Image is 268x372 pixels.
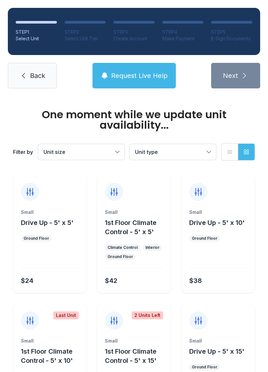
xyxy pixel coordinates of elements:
span: Next [223,71,238,80]
div: $38 [189,276,202,285]
div: $24 [21,276,33,285]
span: Request Live Help [111,71,168,80]
div: STEP 4 [162,29,204,35]
div: $42 [105,276,117,285]
span: Drive Up - 5' x 5' [21,219,74,227]
div: Select Unit Tier [65,35,106,42]
div: Small [189,338,247,344]
div: Ground Floor [192,236,217,241]
div: STEP 5 [211,29,252,35]
button: Drive Up - 5' x 15' [189,347,244,356]
div: Small [105,209,163,215]
div: Ground Floor [192,364,217,370]
button: Drive Up - 5' x 10' [189,218,245,227]
div: Small [105,338,163,344]
div: Filter by [13,148,33,156]
span: Unit size [43,149,65,155]
button: Unit size [38,144,125,160]
span: Unit type [135,149,158,155]
div: Last Unit [53,311,79,319]
div: Small [21,338,79,344]
div: Create Account [113,35,155,42]
span: Drive Up - 5' x 10' [189,219,245,227]
button: Unit type [130,144,216,160]
div: STEP 2 [65,29,106,35]
span: 1st Floor Climate Control - 5' x 15' [105,347,157,364]
div: E-Sign Documents [211,35,252,42]
div: One moment while we update unit availability... [13,109,255,130]
button: 1st Floor Climate Control - 5' x 5' [105,218,168,236]
div: Climate Control [108,245,138,250]
div: Small [21,209,79,215]
div: 2 Units Left [132,311,163,319]
div: Ground Floor [24,236,49,241]
span: Back [30,71,45,80]
button: Drive Up - 5' x 5' [21,218,74,227]
span: 1st Floor Climate Control - 5' x 10' [21,347,73,364]
div: Small [189,209,247,215]
div: Select Unit [16,35,57,42]
button: 1st Floor Climate Control - 5' x 15' [105,347,168,365]
div: Make Payment [162,35,204,42]
div: Ground Floor [108,254,133,259]
div: Interior [145,245,159,250]
span: 1st Floor Climate Control - 5' x 5' [105,219,157,236]
span: Drive Up - 5' x 15' [189,347,244,355]
div: STEP 3 [113,29,155,35]
button: 1st Floor Climate Control - 5' x 10' [21,347,84,365]
div: STEP 1 [16,29,57,35]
